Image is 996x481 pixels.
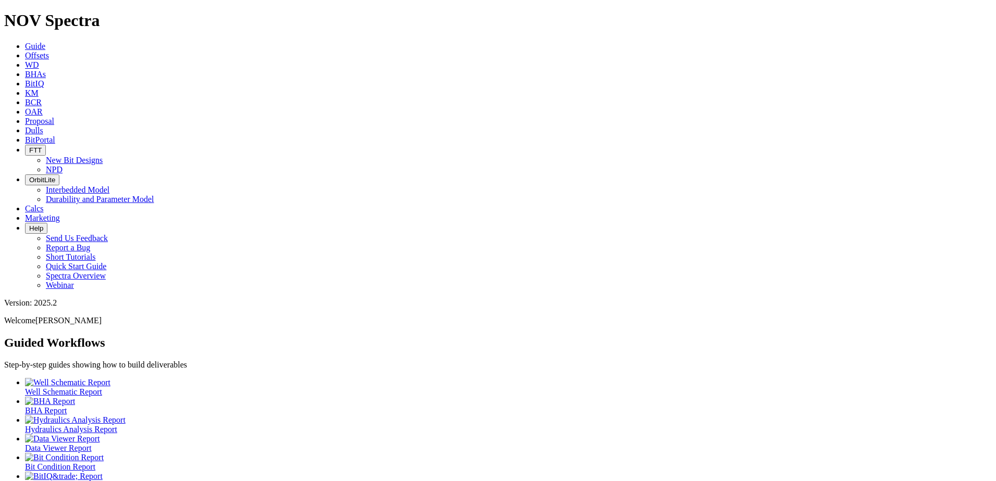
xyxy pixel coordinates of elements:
a: Interbedded Model [46,185,109,194]
a: NPD [46,165,63,174]
a: Durability and Parameter Model [46,195,154,204]
img: Data Viewer Report [25,434,100,444]
span: Bit Condition Report [25,462,95,471]
button: OrbitLite [25,174,59,185]
h1: NOV Spectra [4,11,992,30]
a: Well Schematic Report Well Schematic Report [25,378,992,396]
span: [PERSON_NAME] [35,316,102,325]
a: Send Us Feedback [46,234,108,243]
a: Marketing [25,213,60,222]
img: Hydraulics Analysis Report [25,415,126,425]
img: Well Schematic Report [25,378,110,387]
a: Calcs [25,204,44,213]
button: FTT [25,145,46,156]
button: Help [25,223,47,234]
a: Webinar [46,281,74,289]
span: Help [29,224,43,232]
a: BCR [25,98,42,107]
a: BitPortal [25,135,55,144]
span: BHA Report [25,406,67,415]
a: Data Viewer Report Data Viewer Report [25,434,992,452]
a: Short Tutorials [46,252,96,261]
a: WD [25,60,39,69]
a: Spectra Overview [46,271,106,280]
h2: Guided Workflows [4,336,992,350]
a: Offsets [25,51,49,60]
p: Step-by-step guides showing how to build deliverables [4,360,992,370]
img: BHA Report [25,397,75,406]
a: KM [25,88,39,97]
a: Guide [25,42,45,50]
a: Proposal [25,117,54,125]
p: Welcome [4,316,992,325]
span: Data Viewer Report [25,444,92,452]
a: Quick Start Guide [46,262,106,271]
a: Hydraulics Analysis Report Hydraulics Analysis Report [25,415,992,434]
div: Version: 2025.2 [4,298,992,308]
a: BHA Report BHA Report [25,397,992,415]
span: Hydraulics Analysis Report [25,425,117,434]
a: BitIQ [25,79,44,88]
a: Dulls [25,126,43,135]
span: FTT [29,146,42,154]
a: BHAs [25,70,46,79]
a: Bit Condition Report Bit Condition Report [25,453,992,471]
a: New Bit Designs [46,156,103,164]
a: Report a Bug [46,243,90,252]
img: Bit Condition Report [25,453,104,462]
span: OrbitLite [29,176,55,184]
span: Well Schematic Report [25,387,102,396]
a: OAR [25,107,43,116]
img: BitIQ&trade; Report [25,472,103,481]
